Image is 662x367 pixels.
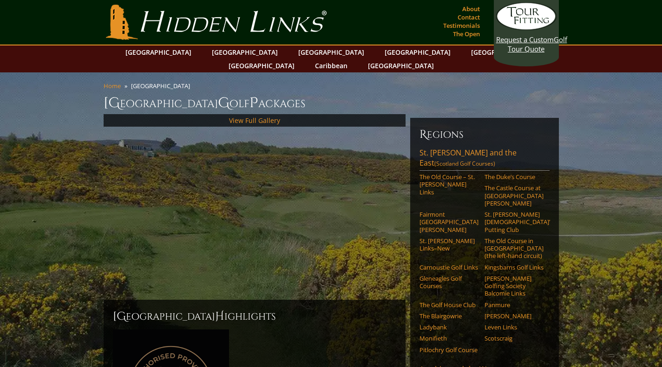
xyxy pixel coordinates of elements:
span: G [218,94,229,112]
a: Testimonials [441,19,482,32]
span: (Scotland Golf Courses) [434,160,495,167]
span: Request a Custom [496,35,554,44]
a: Home [104,82,121,90]
span: P [249,94,258,112]
a: St. [PERSON_NAME] and the East(Scotland Golf Courses) [419,148,550,171]
h6: Regions [419,127,550,142]
a: [GEOGRAPHIC_DATA] [207,45,282,59]
a: The Old Course – St. [PERSON_NAME] Links [419,173,478,196]
a: The Duke’s Course [485,173,544,180]
h1: [GEOGRAPHIC_DATA] olf ackages [104,94,559,112]
a: [GEOGRAPHIC_DATA] [466,45,542,59]
a: Request a CustomGolf Tour Quote [496,2,557,53]
a: [PERSON_NAME] Golfing Society Balcomie Links [485,275,544,297]
a: Scotscraig [485,335,544,342]
a: Monifieth [419,335,478,342]
a: The Open [451,27,482,40]
a: About [460,2,482,15]
a: View Full Gallery [229,116,280,125]
a: Gleneagles Golf Courses [419,275,478,290]
a: Carnoustie Golf Links [419,264,478,271]
a: Pitlochry Golf Course [419,346,478,354]
a: Kingsbarns Golf Links [485,264,544,271]
a: Ladybank [419,323,478,331]
a: Contact [455,11,482,24]
a: [GEOGRAPHIC_DATA] [224,59,299,72]
a: St. [PERSON_NAME] [DEMOGRAPHIC_DATA]’ Putting Club [485,211,544,233]
a: Fairmont [GEOGRAPHIC_DATA][PERSON_NAME] [419,211,478,233]
a: The Golf House Club [419,301,478,309]
a: [GEOGRAPHIC_DATA] [121,45,196,59]
a: The Old Course in [GEOGRAPHIC_DATA] (the left-hand circuit) [485,237,544,260]
a: Panmure [485,301,544,309]
a: [GEOGRAPHIC_DATA] [294,45,369,59]
li: [GEOGRAPHIC_DATA] [131,82,194,90]
a: The Blairgowrie [419,312,478,320]
a: [GEOGRAPHIC_DATA] [363,59,439,72]
a: Caribbean [310,59,352,72]
a: [GEOGRAPHIC_DATA] [380,45,455,59]
a: [PERSON_NAME] [485,312,544,320]
a: Leven Links [485,323,544,331]
a: The Castle Course at [GEOGRAPHIC_DATA][PERSON_NAME] [485,184,544,207]
span: H [215,309,224,324]
a: St. [PERSON_NAME] Links–New [419,237,478,252]
h2: [GEOGRAPHIC_DATA] ighlights [113,309,396,324]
